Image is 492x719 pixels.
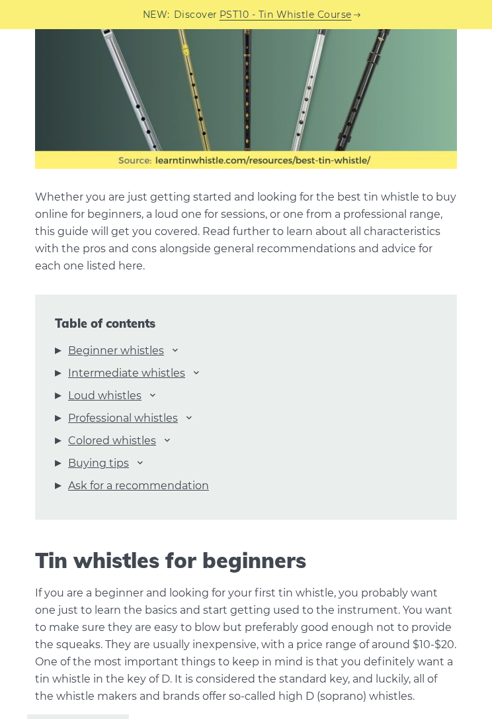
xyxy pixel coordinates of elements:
[35,548,457,573] h2: Tin whistles for beginners
[68,410,178,427] a: Professional whistles
[174,7,218,23] span: Discover
[143,7,170,23] span: NEW:
[68,387,142,405] a: Loud whistles
[55,316,437,331] span: Table of contents
[35,585,457,705] p: If you are a beginner and looking for your first tin whistle, you probably want one just to learn...
[68,365,185,382] a: Intermediate whistles
[68,432,156,450] a: Colored whistles
[220,7,352,23] a: PST10 - Tin Whistle Course
[68,342,164,359] a: Beginner whistles
[68,477,209,495] a: Ask for a recommendation
[68,455,129,472] a: Buying tips
[35,189,457,275] p: Whether you are just getting started and looking for the best tin whistle to buy online for begin...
